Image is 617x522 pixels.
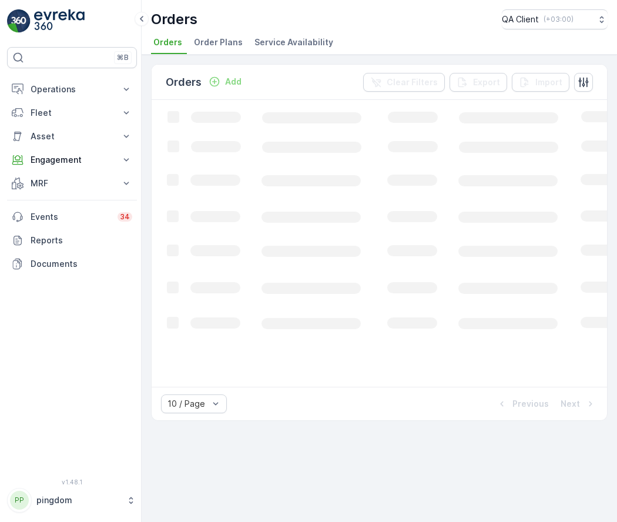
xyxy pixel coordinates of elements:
[7,148,137,172] button: Engagement
[7,172,137,195] button: MRF
[7,101,137,125] button: Fleet
[36,494,120,506] p: pingdom
[495,397,550,411] button: Previous
[153,36,182,48] span: Orders
[512,73,569,92] button: Import
[120,212,130,222] p: 34
[117,53,129,62] p: ⌘B
[225,76,242,88] p: Add
[31,130,113,142] p: Asset
[387,76,438,88] p: Clear Filters
[7,229,137,252] a: Reports
[10,491,29,510] div: PP
[561,398,580,410] p: Next
[559,397,598,411] button: Next
[7,252,137,276] a: Documents
[31,178,113,189] p: MRF
[166,74,202,91] p: Orders
[31,107,113,119] p: Fleet
[473,76,500,88] p: Export
[31,211,110,223] p: Events
[363,73,445,92] button: Clear Filters
[544,15,574,24] p: ( +03:00 )
[31,154,113,166] p: Engagement
[7,9,31,33] img: logo
[31,235,132,246] p: Reports
[502,9,608,29] button: QA Client(+03:00)
[7,478,137,486] span: v 1.48.1
[512,398,549,410] p: Previous
[502,14,539,25] p: QA Client
[450,73,507,92] button: Export
[204,75,246,89] button: Add
[34,9,85,33] img: logo_light-DOdMpM7g.png
[7,125,137,148] button: Asset
[254,36,333,48] span: Service Availability
[7,78,137,101] button: Operations
[7,205,137,229] a: Events34
[31,83,113,95] p: Operations
[535,76,562,88] p: Import
[194,36,243,48] span: Order Plans
[151,10,197,29] p: Orders
[7,488,137,513] button: PPpingdom
[31,258,132,270] p: Documents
